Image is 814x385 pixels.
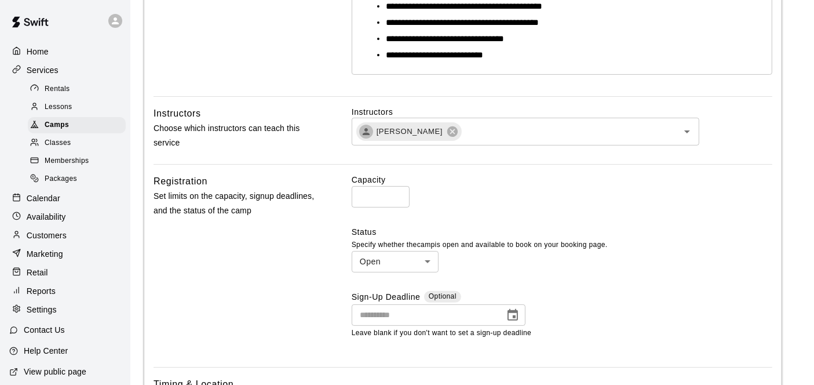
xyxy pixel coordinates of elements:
[9,264,121,281] a: Retail
[27,248,63,260] p: Marketing
[45,173,77,185] span: Packages
[9,190,121,207] a: Calendar
[45,155,89,167] span: Memberships
[154,189,315,218] p: Set limits on the capacity, signup deadlines, and the status of the camp
[9,227,121,244] a: Customers
[27,304,57,315] p: Settings
[28,117,126,133] div: Camps
[45,137,71,149] span: Classes
[154,121,315,150] p: Choose which instructors can teach this service
[429,292,457,300] span: Optional
[154,174,207,189] h6: Registration
[9,282,121,300] a: Reports
[27,230,67,241] p: Customers
[28,171,126,187] div: Packages
[9,301,121,318] a: Settings
[28,81,126,97] div: Rentals
[28,99,126,115] div: Lessons
[28,153,126,169] div: Memberships
[28,98,130,116] a: Lessons
[24,366,86,377] p: View public page
[352,291,421,304] label: Sign-Up Deadline
[28,135,130,152] a: Classes
[27,211,66,223] p: Availability
[27,192,60,204] p: Calendar
[28,170,130,188] a: Packages
[24,324,65,336] p: Contact Us
[352,106,772,118] label: Instructors
[9,208,121,226] a: Availability
[9,245,121,263] a: Marketing
[359,125,373,139] div: Merrick Palmer
[45,101,72,113] span: Lessons
[28,152,130,170] a: Memberships
[352,251,439,273] div: Open
[45,83,70,95] span: Rentals
[27,267,48,278] p: Retail
[370,126,450,137] span: [PERSON_NAME]
[352,239,772,251] p: Specify whether the camp is open and available to book on your booking page.
[356,122,462,141] div: [PERSON_NAME]
[27,46,49,57] p: Home
[27,64,59,76] p: Services
[501,304,524,327] button: Choose date
[352,226,772,238] label: Status
[28,135,126,151] div: Classes
[27,285,56,297] p: Reports
[154,106,201,121] h6: Instructors
[24,345,68,357] p: Help Center
[9,43,121,60] a: Home
[28,80,130,98] a: Rentals
[45,119,69,131] span: Camps
[679,124,695,140] button: Open
[28,117,130,135] a: Camps
[352,328,772,339] p: Leave blank if you don't want to set a sign-up deadline
[352,174,772,186] label: Capacity
[9,61,121,79] a: Services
